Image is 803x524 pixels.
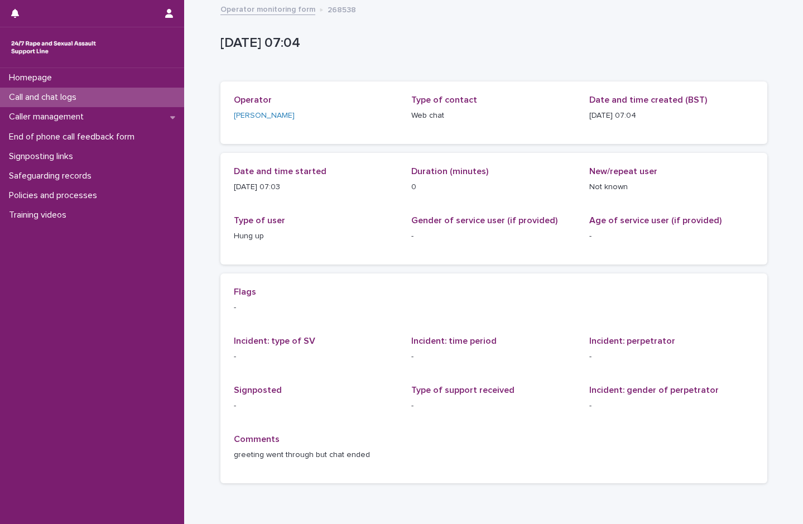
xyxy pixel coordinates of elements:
p: - [234,302,754,314]
p: - [411,351,576,363]
span: Date and time created (BST) [589,95,707,104]
p: - [589,351,754,363]
p: Call and chat logs [4,92,85,103]
a: Operator monitoring form [220,2,315,15]
span: Age of service user (if provided) [589,216,722,225]
p: Safeguarding records [4,171,100,181]
p: - [234,351,398,363]
span: Gender of service user (if provided) [411,216,557,225]
span: New/repeat user [589,167,657,176]
p: [DATE] 07:03 [234,181,398,193]
span: Operator [234,95,272,104]
span: Signposted [234,386,282,395]
p: - [411,400,576,412]
p: - [234,400,398,412]
img: rhQMoQhaT3yELyF149Cw [9,36,98,59]
p: - [589,400,754,412]
a: [PERSON_NAME] [234,110,295,122]
span: Incident: time period [411,336,497,345]
p: Signposting links [4,151,82,162]
span: Type of user [234,216,285,225]
span: Incident: gender of perpetrator [589,386,719,395]
span: Type of contact [411,95,477,104]
p: Homepage [4,73,61,83]
p: Training videos [4,210,75,220]
p: greeting went through but chat ended [234,449,754,461]
span: Duration (minutes) [411,167,488,176]
p: [DATE] 07:04 [589,110,754,122]
p: End of phone call feedback form [4,132,143,142]
p: Policies and processes [4,190,106,201]
p: - [589,230,754,242]
p: Caller management [4,112,93,122]
span: Incident: type of SV [234,336,315,345]
span: Type of support received [411,386,515,395]
span: Comments [234,435,280,444]
p: Web chat [411,110,576,122]
span: Flags [234,287,256,296]
span: Date and time started [234,167,326,176]
p: 0 [411,181,576,193]
p: 268538 [328,3,356,15]
span: Incident: perpetrator [589,336,675,345]
p: Hung up [234,230,398,242]
p: Not known [589,181,754,193]
p: - [411,230,576,242]
p: [DATE] 07:04 [220,35,763,51]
